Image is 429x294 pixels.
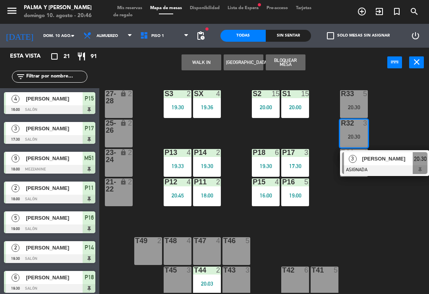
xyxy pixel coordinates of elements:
[164,163,191,169] div: 19:33
[281,193,309,198] div: 19:00
[410,7,419,16] i: search
[187,149,191,156] div: 4
[26,273,83,282] span: [PERSON_NAME]
[186,6,224,10] span: Disponibilidad
[216,90,221,97] div: 4
[224,6,263,10] span: Lista de Espera
[224,54,263,70] button: [GEOGRAPHIC_DATA]
[216,237,221,244] div: 4
[26,244,83,252] span: [PERSON_NAME]
[50,52,59,61] i: crop_square
[390,57,400,67] i: power_input
[120,178,127,185] i: lock
[85,213,94,222] span: P16
[252,193,280,198] div: 16:00
[193,163,221,169] div: 19:30
[375,7,384,16] i: exit_to_app
[85,183,94,193] span: P11
[12,274,19,282] span: 6
[341,90,341,97] div: R33
[334,267,338,274] div: 5
[281,163,309,169] div: 17:30
[85,273,94,282] span: P18
[252,163,280,169] div: 19:30
[120,149,127,156] i: lock
[341,120,341,127] div: R32
[349,155,357,163] span: 3
[6,5,18,19] button: menu
[272,90,280,97] div: 15
[146,6,186,10] span: Mapa de mesas
[245,267,250,274] div: 3
[128,178,133,186] div: 2
[282,149,282,156] div: P17
[6,5,18,17] i: menu
[25,72,87,81] input: Filtrar por nombre...
[411,31,420,41] i: power_settings_new
[85,243,94,252] span: P14
[362,155,413,163] span: [PERSON_NAME]
[304,149,309,156] div: 3
[388,5,406,18] span: Reserva especial
[193,281,221,286] div: 20:03
[26,214,83,222] span: [PERSON_NAME]
[363,149,368,156] div: 4
[24,4,92,12] div: Palma y [PERSON_NAME]
[91,52,97,61] span: 91
[12,155,19,162] span: 9
[85,94,94,103] span: P15
[157,237,162,244] div: 2
[26,124,83,133] span: [PERSON_NAME]
[371,5,388,18] span: WALK IN
[120,120,127,126] i: lock
[281,104,309,110] div: 20:00
[341,149,341,156] div: R31
[304,178,309,186] div: 5
[205,27,209,31] span: fiber_manual_record
[301,90,309,97] div: 15
[263,6,292,10] span: Pre-acceso
[12,214,19,222] span: 5
[357,7,367,16] i: add_circle_outline
[193,193,221,198] div: 18:00
[412,57,421,67] i: close
[26,184,83,192] span: [PERSON_NAME]
[187,178,191,186] div: 4
[196,31,205,41] span: pending_actions
[282,267,282,274] div: T42
[327,32,334,39] span: check_box_outline_blank
[353,5,371,18] span: RESERVAR MESA
[414,154,427,164] span: 20:30
[363,120,368,127] div: 3
[113,6,146,10] span: Mis reservas
[68,31,77,41] i: arrow_drop_down
[164,104,191,110] div: 19:30
[216,267,221,274] div: 2
[187,267,191,274] div: 3
[187,237,191,244] div: 4
[266,30,311,42] div: Sin sentar
[282,90,282,97] div: S1
[12,184,19,192] span: 2
[12,125,19,133] span: 3
[406,5,423,18] span: BUSCAR
[340,104,368,110] div: 20:30
[26,95,83,103] span: [PERSON_NAME]
[120,90,127,97] i: lock
[64,52,70,61] span: 21
[24,12,92,20] div: domingo 10. agosto - 20:46
[135,237,135,244] div: T49
[252,104,280,110] div: 20:00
